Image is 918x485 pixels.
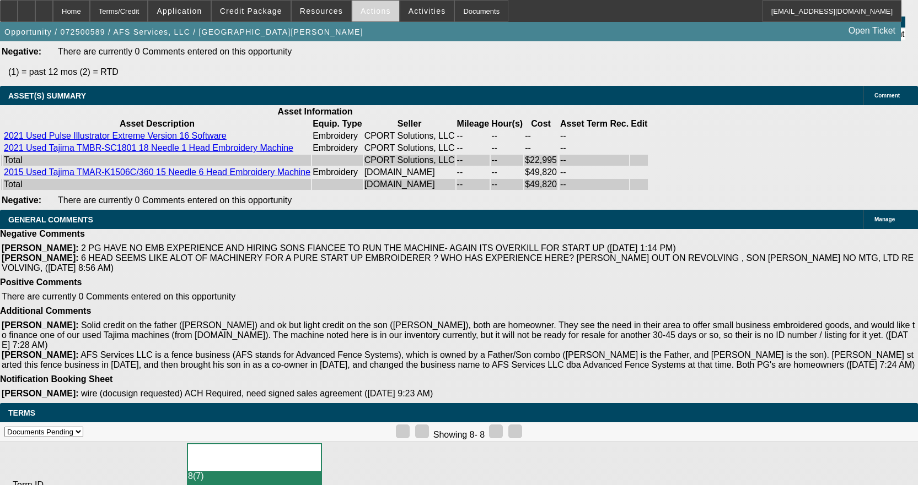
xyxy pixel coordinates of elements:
[212,1,291,21] button: Credit Package
[560,130,629,141] td: --
[524,155,557,166] td: $22,995
[8,215,93,224] span: GENERAL COMMENTS
[409,7,446,15] span: Activities
[560,118,629,129] th: Asset Term Recommendation
[2,253,914,273] span: 6 HEAD SEEMS LIKE ALOT OF MACHINERY FOR A PURE START UP EMBROIDERER ? WHO HAS EXPERIENCE HERE? [P...
[2,320,915,350] span: Solid credit on the father ([PERSON_NAME]) and ok but light credit on the son ([PERSON_NAME]), bo...
[398,119,422,128] b: Seller
[4,167,310,177] a: 2015 Used Tajima TMAR-K1506C/360 15 Needle 6 Head Embroidery Machine
[292,1,351,21] button: Resources
[312,143,362,154] td: Embroidery
[400,1,454,21] button: Activities
[2,243,79,253] b: [PERSON_NAME]:
[560,155,629,166] td: --
[361,7,391,15] span: Actions
[188,471,315,481] p: 8(7)
[364,143,455,154] td: CPORT Solutions, LLC
[524,167,557,178] td: $49,820
[2,47,41,56] b: Negative:
[312,130,362,141] td: Embroidery
[364,130,455,141] td: CPORT Solutions, LLC
[58,195,292,205] span: There are currently 0 Comments entered on this opportunity
[560,119,629,128] b: Asset Term Rec.
[120,119,195,128] b: Asset Description
[630,118,648,129] th: Edit
[352,1,399,21] button: Actions
[2,350,915,369] span: AFS Services LLC is a fence business (AFS stands for Advanced Fence Systems), which is owned by a...
[2,320,79,330] b: [PERSON_NAME]:
[491,167,523,178] td: --
[560,179,629,190] td: --
[8,91,86,100] span: ASSET(S) SUMMARY
[531,119,551,128] b: Cost
[312,118,362,129] th: Equip. Type
[364,167,455,178] td: [DOMAIN_NAME]
[364,179,455,190] td: [DOMAIN_NAME]
[457,119,490,128] b: Mileage
[8,67,918,77] p: (1) = past 12 mos (2) = RTD
[491,179,523,190] td: --
[220,7,282,15] span: Credit Package
[81,389,433,398] span: wire (docusign requested) ACH Required, need signed sales agreement ([DATE] 9:23 AM)
[4,143,293,152] a: 2021 Used Tajima TMBR-SC1801 18 Needle 1 Head Embroidery Machine
[524,179,557,190] td: $49,820
[8,408,35,417] span: Terms
[524,130,557,141] td: --
[312,167,362,178] td: Embroidery
[457,167,490,178] td: --
[524,143,557,154] td: --
[58,47,292,56] span: There are currently 0 Comments entered on this opportunity
[2,350,79,359] b: [PERSON_NAME]:
[874,92,900,99] span: Comment
[433,430,485,439] span: Showing 8- 8
[457,155,490,166] td: --
[2,389,79,398] b: [PERSON_NAME]:
[491,155,523,166] td: --
[2,195,41,205] b: Negative:
[4,28,363,36] span: Opportunity / 072500589 / AFS Services, LLC / [GEOGRAPHIC_DATA][PERSON_NAME]
[364,155,455,166] td: CPORT Solutions, LLC
[2,292,235,301] span: There are currently 0 Comments entered on this opportunity
[457,143,490,154] td: --
[491,143,523,154] td: --
[560,167,629,178] td: --
[457,179,490,190] td: --
[560,143,629,154] td: --
[874,216,895,222] span: Manage
[157,7,202,15] span: Application
[278,107,353,116] b: Asset Information
[457,130,490,141] td: --
[81,243,676,253] span: 2 PG HAVE NO EMB EXPERIENCE AND HIRING SONS FIANCEE TO RUN THE MACHINE- AGAIN ITS OVERKILL FOR ST...
[300,7,343,15] span: Resources
[2,253,79,263] b: [PERSON_NAME]:
[4,155,310,165] div: Total
[148,1,210,21] button: Application
[491,130,523,141] td: --
[844,21,900,40] a: Open Ticket
[4,179,310,189] div: Total
[491,119,523,128] b: Hour(s)
[4,131,227,140] a: 2021 Used Pulse Illustrator Extreme Version 16 Software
